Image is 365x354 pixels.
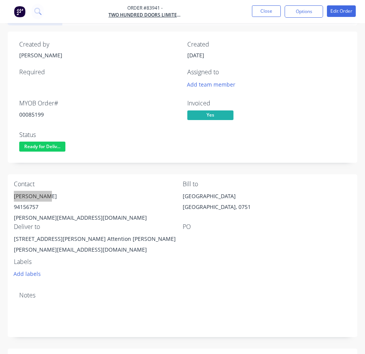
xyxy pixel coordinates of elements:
button: Ready for Deliv... [19,142,65,153]
span: Yes [187,110,233,120]
div: 94156757 [14,202,183,212]
a: Two Hundred Doors Limited (Skin Health Experts) [108,12,182,18]
div: Assigned to [187,68,346,76]
div: Required [19,68,178,76]
div: Status [19,131,178,139]
button: Close [252,5,281,17]
img: Factory [14,6,25,17]
div: Labels [14,258,183,265]
div: [PERSON_NAME][EMAIL_ADDRESS][DOMAIN_NAME] [14,212,183,223]
button: Add team member [183,79,239,89]
div: Created [187,41,346,48]
div: [PERSON_NAME]94156757[PERSON_NAME][EMAIL_ADDRESS][DOMAIN_NAME] [14,191,183,223]
div: [PERSON_NAME] [19,51,178,59]
div: [STREET_ADDRESS][PERSON_NAME] Attention [PERSON_NAME] [PERSON_NAME][EMAIL_ADDRESS][DOMAIN_NAME] [14,234,183,258]
div: Notes [19,292,346,299]
button: Options [285,5,323,18]
div: [PERSON_NAME] [14,191,183,202]
div: [GEOGRAPHIC_DATA] [183,191,352,202]
div: [STREET_ADDRESS][PERSON_NAME] Attention [PERSON_NAME] [PERSON_NAME][EMAIL_ADDRESS][DOMAIN_NAME] [14,234,183,255]
button: Edit Order [327,5,356,17]
div: [GEOGRAPHIC_DATA], 0751 [183,202,352,212]
div: Created by [19,41,178,48]
button: Add team member [187,79,240,89]
div: Contact [14,180,183,188]
div: MYOB Order # [19,100,178,107]
button: Add labels [10,269,45,279]
div: 00085199 [19,110,178,119]
div: [GEOGRAPHIC_DATA][GEOGRAPHIC_DATA], 0751 [183,191,352,215]
span: [DATE] [187,52,204,59]
div: Invoiced [187,100,346,107]
span: Ready for Deliv... [19,142,65,151]
span: Order #83941 - [108,5,182,12]
div: PO [183,223,352,230]
div: Deliver to [14,223,183,230]
div: Bill to [183,180,352,188]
